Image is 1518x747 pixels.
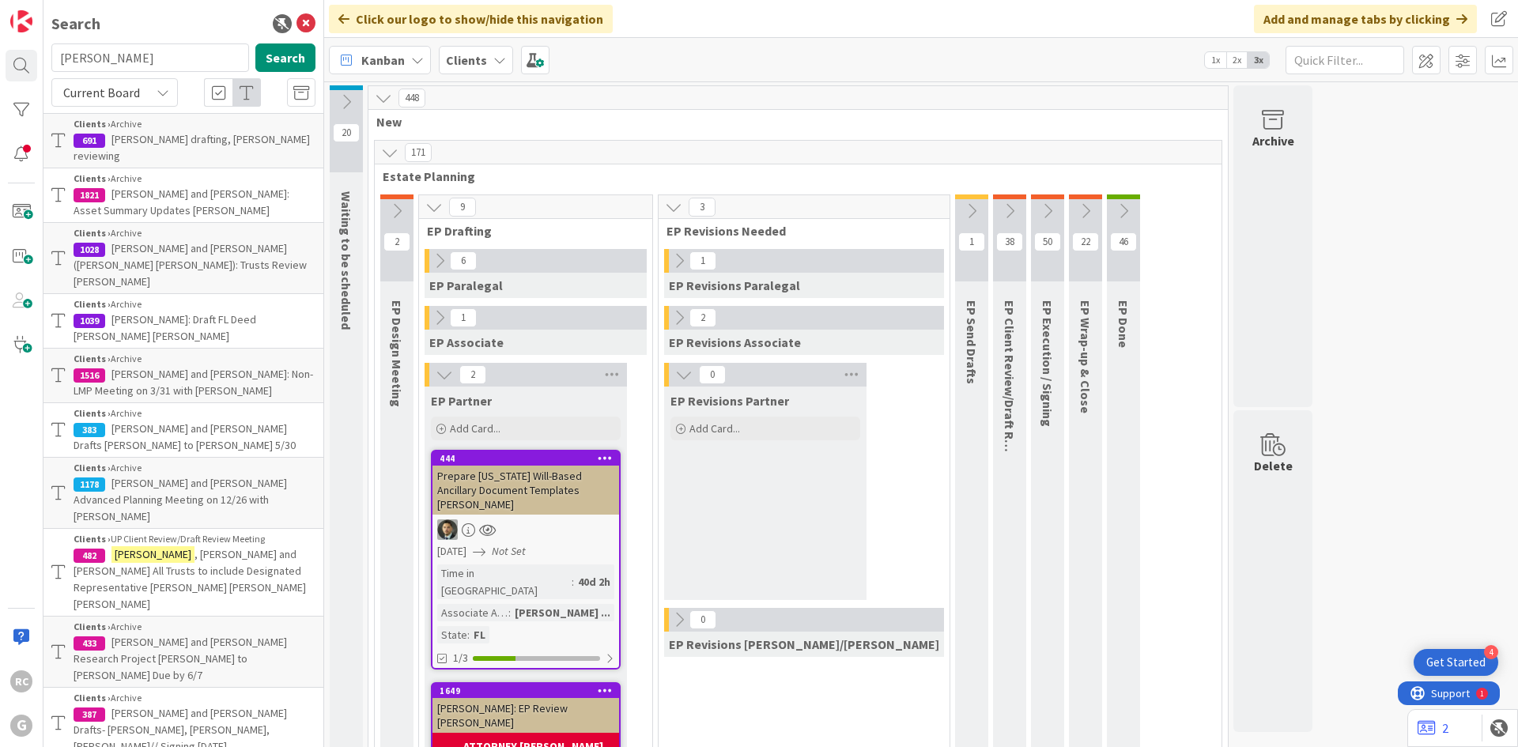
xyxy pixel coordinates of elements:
[43,168,323,222] a: Clients ›Archive1821[PERSON_NAME] and [PERSON_NAME]: Asset Summary Updates [PERSON_NAME]
[572,573,574,590] span: :
[74,707,105,722] div: 387
[74,461,315,475] div: Archive
[446,52,487,68] b: Clients
[669,334,801,350] span: EP Revisions Associate
[43,616,323,688] a: Clients ›Archive433[PERSON_NAME] and [PERSON_NAME] Research Project [PERSON_NAME] to [PERSON_NAME...
[74,532,315,546] div: UP Client Review/Draft Review Meeting
[429,334,504,350] span: EP Associate
[74,406,315,421] div: Archive
[958,232,985,251] span: 1
[437,543,466,560] span: [DATE]
[74,188,105,202] div: 1821
[1414,649,1498,676] div: Open Get Started checklist, remaining modules: 4
[1078,300,1093,413] span: EP Wrap-up & Close
[43,222,323,294] a: Clients ›Archive1028[PERSON_NAME] and [PERSON_NAME] ([PERSON_NAME] [PERSON_NAME]): Trusts Review ...
[450,421,500,436] span: Add Card...
[429,277,503,293] span: EP Paralegal
[333,123,360,142] span: 20
[43,403,323,457] a: Clients ›Archive383[PERSON_NAME] and [PERSON_NAME] Drafts [PERSON_NAME] to [PERSON_NAME] 5/30
[329,5,613,33] div: Click our logo to show/hide this navigation
[74,533,111,545] b: Clients ›
[437,626,467,643] div: State
[459,365,486,384] span: 2
[74,352,315,366] div: Archive
[450,251,477,270] span: 6
[74,243,105,257] div: 1028
[432,519,619,540] div: CG
[432,466,619,515] div: Prepare [US_STATE] Will-Based Ancillary Document Templates [PERSON_NAME]
[74,368,105,383] div: 1516
[440,685,619,696] div: 1649
[669,636,939,652] span: EP Revisions Brad/Jonas
[74,312,256,343] span: [PERSON_NAME]: Draft FL Deed [PERSON_NAME] [PERSON_NAME]
[1002,300,1018,523] span: EP Client Review/Draft Review Meeting
[449,198,476,217] span: 9
[1034,232,1061,251] span: 50
[1484,645,1498,659] div: 4
[74,314,105,328] div: 1039
[10,670,32,692] div: RC
[74,172,111,184] b: Clients ›
[666,223,930,239] span: EP Revisions Needed
[467,626,470,643] span: :
[470,626,489,643] div: FL
[74,691,315,705] div: Archive
[74,241,307,289] span: [PERSON_NAME] and [PERSON_NAME] ([PERSON_NAME] [PERSON_NAME]): Trusts Review [PERSON_NAME]
[1426,655,1486,670] div: Get Started
[508,604,511,621] span: :
[74,423,105,437] div: 383
[427,223,632,239] span: EP Drafting
[51,12,100,36] div: Search
[43,348,323,403] a: Clients ›Archive1516[PERSON_NAME] and [PERSON_NAME]: Non-LMP Meeting on 3/31 with [PERSON_NAME]
[74,635,287,682] span: [PERSON_NAME] and [PERSON_NAME] Research Project [PERSON_NAME] to [PERSON_NAME] Due by 6/7
[33,2,72,21] span: Support
[74,298,111,310] b: Clients ›
[43,113,323,168] a: Clients ›Archive691[PERSON_NAME] drafting, [PERSON_NAME] reviewing
[389,300,405,407] span: EP Design Meeting
[74,462,111,473] b: Clients ›
[74,187,289,217] span: [PERSON_NAME] and [PERSON_NAME]: Asset Summary Updates [PERSON_NAME]
[689,251,716,270] span: 1
[1040,300,1055,427] span: EP Execution / Signing
[74,132,310,163] span: [PERSON_NAME] drafting, [PERSON_NAME] reviewing
[1252,131,1294,150] div: Archive
[689,198,716,217] span: 3
[361,51,405,70] span: Kanban
[1205,52,1226,68] span: 1x
[432,451,619,466] div: 444
[1248,52,1269,68] span: 3x
[492,544,526,558] i: Not Set
[670,393,789,409] span: EP Revisions Partner
[432,684,619,733] div: 1649[PERSON_NAME]: EP Review [PERSON_NAME]
[74,549,105,563] div: 482
[964,300,980,384] span: EP Send Drafts
[432,451,619,515] div: 444Prepare [US_STATE] Will-Based Ancillary Document Templates [PERSON_NAME]
[82,6,86,19] div: 1
[74,227,111,239] b: Clients ›
[51,43,249,72] input: Search for title...
[74,367,313,398] span: [PERSON_NAME] and [PERSON_NAME]: Non-LMP Meeting on 3/31 with [PERSON_NAME]
[453,650,468,666] span: 1/3
[74,636,105,651] div: 433
[383,232,410,251] span: 2
[111,546,194,563] mark: [PERSON_NAME]
[398,89,425,108] span: 448
[511,604,614,621] div: [PERSON_NAME] ...
[574,573,614,590] div: 40d 2h
[437,519,458,540] img: CG
[43,294,323,348] a: Clients ›Archive1039[PERSON_NAME]: Draft FL Deed [PERSON_NAME] [PERSON_NAME]
[437,604,508,621] div: Associate Assigned
[255,43,315,72] button: Search
[1286,46,1404,74] input: Quick Filter...
[689,308,716,327] span: 2
[10,715,32,737] div: G
[1116,300,1131,348] span: EP Done
[996,232,1023,251] span: 38
[74,621,111,632] b: Clients ›
[689,610,716,629] span: 0
[74,421,296,452] span: [PERSON_NAME] and [PERSON_NAME] Drafts [PERSON_NAME] to [PERSON_NAME] 5/30
[1110,232,1137,251] span: 46
[74,353,111,364] b: Clients ›
[699,365,726,384] span: 0
[74,476,287,523] span: [PERSON_NAME] and [PERSON_NAME] Advanced Planning Meeting on 12/26 with [PERSON_NAME]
